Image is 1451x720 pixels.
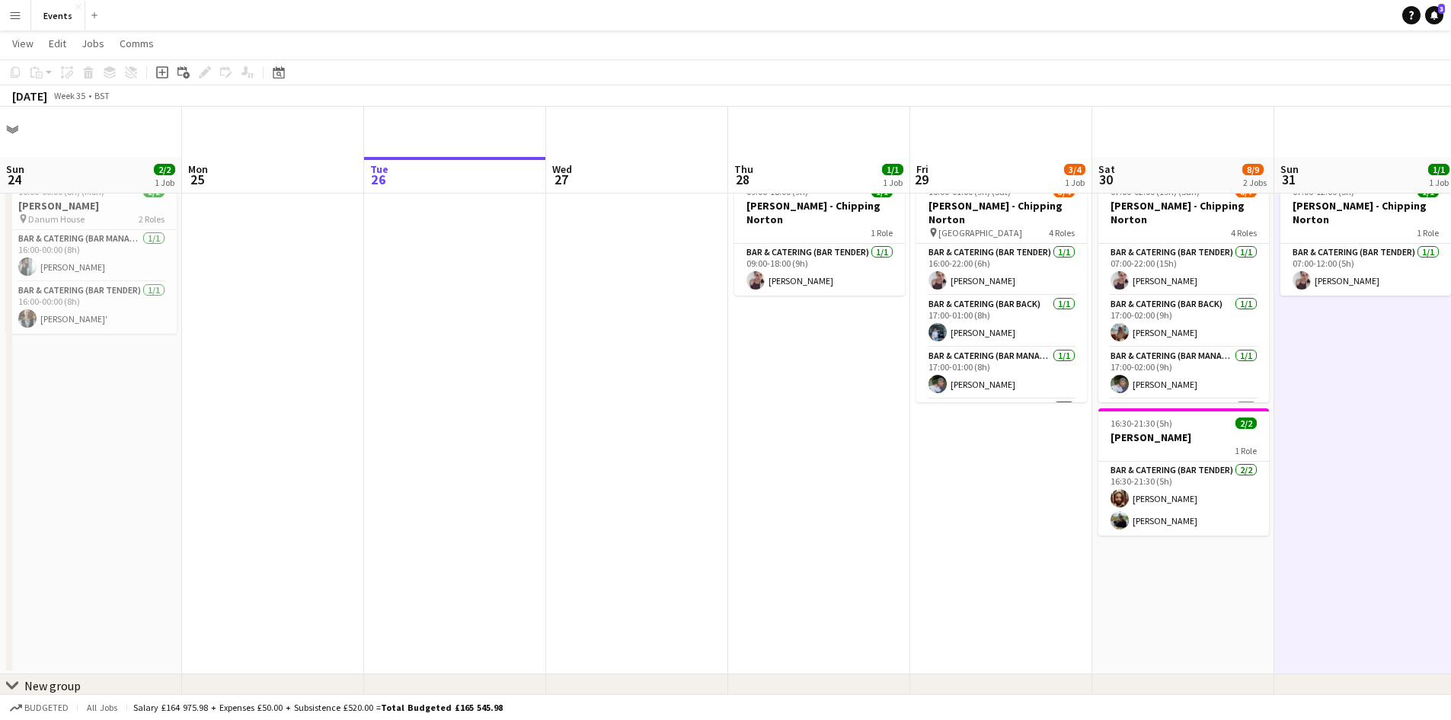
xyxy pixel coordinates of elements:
span: Total Budgeted £165 545.98 [381,702,503,713]
span: 3/4 [1064,164,1085,175]
span: Edit [49,37,66,50]
a: Jobs [75,34,110,53]
app-card-role: Bar & Catering (Bar Manager)1/116:00-00:00 (8h)[PERSON_NAME] [6,230,177,282]
span: 29 [914,171,928,188]
div: 1 Job [1429,177,1449,188]
span: 1 Role [1417,227,1439,238]
span: All jobs [84,702,120,713]
span: Mon [188,162,208,176]
app-card-role: Bar & Catering (Bar Tender)1/116:00-22:00 (6h)[PERSON_NAME] [916,244,1087,296]
a: Comms [113,34,160,53]
span: 8/9 [1242,164,1264,175]
div: 1 Job [155,177,174,188]
a: Edit [43,34,72,53]
div: 1 Job [1065,177,1085,188]
app-job-card: 07:00-02:00 (19h) (Sun)6/7[PERSON_NAME] - Chipping Norton4 RolesBar & Catering (Bar Tender)1/107:... [1098,177,1269,402]
span: Tue [370,162,388,176]
span: 26 [368,171,388,188]
span: 2/2 [1235,418,1257,429]
button: Budgeted [8,699,71,716]
app-card-role: Bar & Catering (Bar Manager)1/117:00-02:00 (9h)[PERSON_NAME] [1098,347,1269,399]
app-job-card: 07:00-12:00 (5h)1/1[PERSON_NAME] - Chipping Norton1 RoleBar & Catering (Bar Tender)1/107:00-12:00... [1280,177,1451,296]
app-card-role: Bar & Catering (Bar Tender)4A0/1 [916,399,1087,451]
span: Comms [120,37,154,50]
app-card-role: Bar & Catering (Bar Tender)1/107:00-22:00 (15h)[PERSON_NAME] [1098,244,1269,296]
span: Sun [6,162,24,176]
span: Fri [916,162,928,176]
app-card-role: Bar & Catering (Bar Back)1/117:00-02:00 (9h)[PERSON_NAME] [1098,296,1269,347]
span: 2/2 [154,164,175,175]
span: 27 [550,171,572,188]
button: Events [31,1,85,30]
span: 31 [1278,171,1299,188]
span: 1/1 [1428,164,1449,175]
div: 1 Job [883,177,903,188]
span: 1 Role [1235,445,1257,456]
span: 16:30-21:30 (5h) [1111,418,1172,429]
app-card-role: Bar & Catering (Bar Back)1/117:00-01:00 (8h)[PERSON_NAME] [916,296,1087,347]
span: [GEOGRAPHIC_DATA] [938,227,1022,238]
span: 30 [1096,171,1115,188]
h3: [PERSON_NAME] - Chipping Norton [734,199,905,226]
h3: [PERSON_NAME] - Chipping Norton [1098,199,1269,226]
h3: [PERSON_NAME] [1098,430,1269,444]
span: Sat [1098,162,1115,176]
span: 4 Roles [1231,227,1257,238]
span: 24 [4,171,24,188]
span: Wed [552,162,572,176]
a: View [6,34,40,53]
a: 3 [1425,6,1443,24]
span: 1/1 [882,164,903,175]
span: Danum House [28,213,85,225]
h3: [PERSON_NAME] [6,199,177,213]
span: Jobs [81,37,104,50]
span: 3 [1438,4,1445,14]
app-card-role: Bar & Catering (Bar Tender)1/109:00-18:00 (9h)[PERSON_NAME] [734,244,905,296]
app-job-card: 16:00-00:00 (8h) (Mon)2/2[PERSON_NAME] Danum House2 RolesBar & Catering (Bar Manager)1/116:00-00:... [6,177,177,334]
app-card-role: Bar & Catering (Bar Tender)2/216:30-21:30 (5h)[PERSON_NAME][PERSON_NAME] [1098,462,1269,536]
span: 28 [732,171,753,188]
span: Sun [1280,162,1299,176]
h3: [PERSON_NAME] - Chipping Norton [916,199,1087,226]
span: View [12,37,34,50]
div: [DATE] [12,88,47,104]
div: 2 Jobs [1243,177,1267,188]
h3: [PERSON_NAME] - Chipping Norton [1280,199,1451,226]
app-card-role: Bar & Catering (Bar Tender)1/116:00-00:00 (8h)[PERSON_NAME]' [6,282,177,334]
div: BST [94,90,110,101]
app-job-card: 16:30-21:30 (5h)2/2[PERSON_NAME]1 RoleBar & Catering (Bar Tender)2/216:30-21:30 (5h)[PERSON_NAME]... [1098,408,1269,536]
span: 2 Roles [139,213,165,225]
app-job-card: 09:00-18:00 (9h)1/1[PERSON_NAME] - Chipping Norton1 RoleBar & Catering (Bar Tender)1/109:00-18:00... [734,177,905,296]
app-card-role: Bar & Catering (Bar Manager)1/117:00-01:00 (8h)[PERSON_NAME] [916,347,1087,399]
span: 25 [186,171,208,188]
span: 1 Role [871,227,893,238]
span: 4 Roles [1049,227,1075,238]
app-card-role: Bar & Catering (Bar Tender)1/107:00-12:00 (5h)[PERSON_NAME] [1280,244,1451,296]
app-card-role: Bar & Catering (Bar Tender)2A3/4 [1098,399,1269,517]
span: Week 35 [50,90,88,101]
div: Salary £164 975.98 + Expenses £50.00 + Subsistence £520.00 = [133,702,503,713]
span: Budgeted [24,702,69,713]
div: New group [24,678,81,693]
app-job-card: 16:00-01:00 (9h) (Sat)3/4[PERSON_NAME] - Chipping Norton [GEOGRAPHIC_DATA]4 RolesBar & Catering (... [916,177,1087,402]
span: Thu [734,162,753,176]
